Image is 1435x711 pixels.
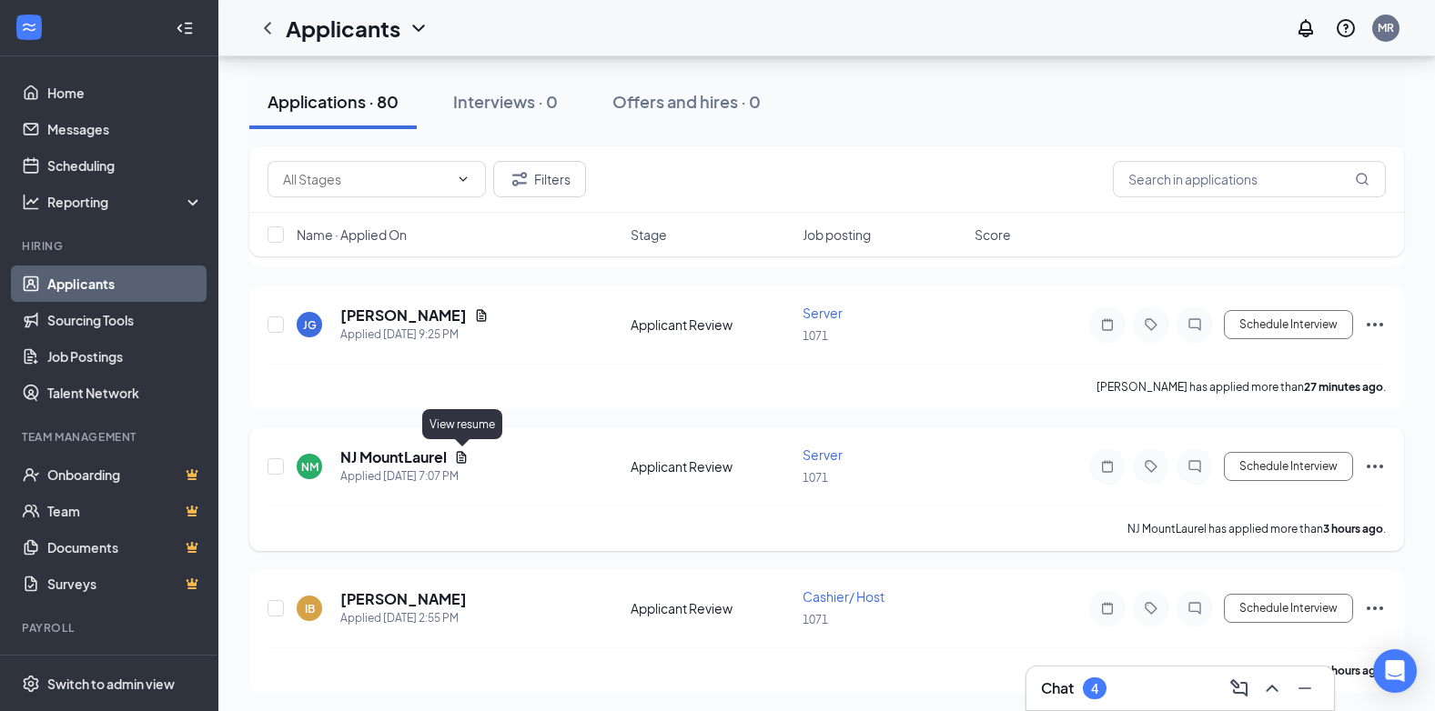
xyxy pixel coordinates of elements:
[340,589,467,609] h5: [PERSON_NAME]
[509,168,531,190] svg: Filter
[422,409,502,439] div: View resume
[20,18,38,36] svg: WorkstreamLogo
[340,467,469,486] div: Applied [DATE] 7:07 PM
[1096,379,1386,395] p: [PERSON_NAME] has applied more than .
[1294,677,1316,699] svg: Minimize
[1113,161,1386,197] input: Search in applications
[803,471,828,485] span: 1071
[340,325,489,344] div: Applied [DATE] 9:25 PM
[47,375,203,411] a: Talent Network
[1224,594,1353,623] button: Schedule Interview
[22,675,40,693] svg: Settings
[176,19,194,37] svg: Collapse
[47,529,203,566] a: DocumentsCrown
[1355,172,1369,186] svg: MagnifyingGlass
[1225,674,1254,703] button: ComposeMessage
[454,450,469,465] svg: Document
[1228,677,1250,699] svg: ComposeMessage
[340,305,467,325] h5: [PERSON_NAME]
[1140,459,1162,474] svg: Tag
[305,601,315,616] div: IB
[1373,649,1417,693] div: Open Intercom Messenger
[257,17,278,39] svg: ChevronLeft
[340,609,467,627] div: Applied [DATE] 2:55 PM
[47,566,203,602] a: SurveysCrown
[47,456,203,493] a: OnboardingCrown
[1116,663,1386,678] p: [PERSON_NAME] has applied more than .
[47,338,203,375] a: Job Postings
[1127,521,1386,536] p: NJ MountLaurel has applied more than .
[1184,601,1206,616] svg: ChatInactive
[456,172,470,186] svg: ChevronDown
[283,169,449,189] input: All Stages
[1140,317,1162,332] svg: Tag
[631,225,667,244] span: Stage
[803,329,828,343] span: 1071
[47,111,203,147] a: Messages
[975,225,1011,244] span: Score
[47,265,203,302] a: Applicants
[1323,664,1383,677] b: 7 hours ago
[297,225,407,244] span: Name · Applied On
[1091,681,1098,696] div: 4
[1304,380,1383,394] b: 27 minutes ago
[303,317,317,333] div: JG
[22,193,40,211] svg: Analysis
[47,147,203,184] a: Scheduling
[1335,17,1357,39] svg: QuestionInfo
[803,225,871,244] span: Job posting
[803,305,843,321] span: Server
[1258,674,1287,703] button: ChevronUp
[301,459,318,475] div: NM
[631,599,792,617] div: Applicant Review
[1096,601,1118,616] svg: Note
[453,90,558,113] div: Interviews · 0
[47,493,203,529] a: TeamCrown
[1096,459,1118,474] svg: Note
[268,90,399,113] div: Applications · 80
[1323,522,1383,536] b: 3 hours ago
[1140,601,1162,616] svg: Tag
[47,302,203,338] a: Sourcing Tools
[47,75,203,111] a: Home
[1378,20,1394,35] div: MR
[1364,314,1386,335] svg: Ellipses
[22,429,199,445] div: Team Management
[1290,674,1319,703] button: Minimize
[1364,597,1386,619] svg: Ellipses
[631,457,792,476] div: Applicant Review
[1096,317,1118,332] svg: Note
[1364,456,1386,477] svg: Ellipses
[1041,678,1074,698] h3: Chat
[1261,677,1283,699] svg: ChevronUp
[47,675,175,693] div: Switch to admin view
[47,647,203,684] a: PayrollCrown
[803,588,884,605] span: Cashier/ Host
[1224,310,1353,339] button: Schedule Interview
[340,447,447,467] h5: NJ MountLaurel
[1184,459,1206,474] svg: ChatInactive
[1224,452,1353,481] button: Schedule Interview
[1295,17,1317,39] svg: Notifications
[612,90,761,113] div: Offers and hires · 0
[803,446,843,463] span: Server
[286,13,400,44] h1: Applicants
[631,315,792,334] div: Applicant Review
[493,161,586,197] button: Filter Filters
[803,613,828,626] span: 1071
[22,238,199,254] div: Hiring
[47,193,204,211] div: Reporting
[22,620,199,636] div: Payroll
[1184,317,1206,332] svg: ChatInactive
[408,17,429,39] svg: ChevronDown
[474,308,489,323] svg: Document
